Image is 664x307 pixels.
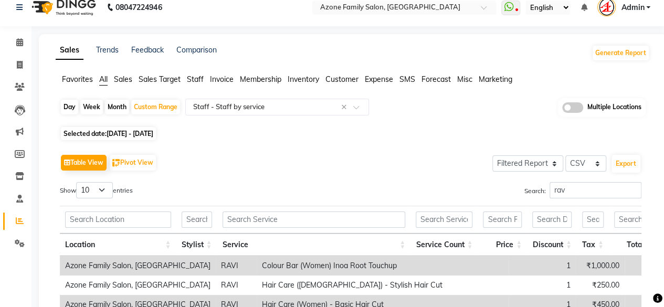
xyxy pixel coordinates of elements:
[114,75,132,84] span: Sales
[593,46,649,60] button: Generate Report
[577,234,609,256] th: Tax: activate to sort column ascending
[582,211,604,228] input: Search Tax
[216,256,257,276] td: RAVI
[223,211,406,228] input: Search Service
[176,45,217,55] a: Comparison
[621,2,644,13] span: Admin
[60,234,176,256] th: Location: activate to sort column ascending
[341,102,350,113] span: Clear all
[609,234,658,256] th: Total: activate to sort column ascending
[479,75,512,84] span: Marketing
[176,234,217,256] th: Stylist: activate to sort column ascending
[421,75,451,84] span: Forecast
[96,45,119,55] a: Trends
[139,75,181,84] span: Sales Target
[410,234,478,256] th: Service Count: activate to sort column ascending
[110,155,156,171] button: Pivot View
[478,234,527,256] th: Price: activate to sort column ascending
[257,256,509,276] td: Colour Bar (Women) Inoa Root Touchup
[99,75,108,84] span: All
[182,211,212,228] input: Search Stylist
[61,155,107,171] button: Table View
[509,276,576,295] td: 1
[524,182,641,198] label: Search:
[457,75,472,84] span: Misc
[61,100,78,114] div: Day
[399,75,415,84] span: SMS
[112,159,120,167] img: pivot.png
[614,211,653,228] input: Search Total
[210,75,234,84] span: Invoice
[107,130,153,137] span: [DATE] - [DATE]
[216,276,257,295] td: RAVI
[527,234,577,256] th: Discount: activate to sort column ascending
[76,182,113,198] select: Showentries
[550,182,641,198] input: Search:
[131,45,164,55] a: Feedback
[365,75,393,84] span: Expense
[612,155,640,173] button: Export
[240,75,281,84] span: Membership
[60,256,216,276] td: Azone Family Salon, [GEOGRAPHIC_DATA]
[532,211,572,228] input: Search Discount
[587,102,641,113] span: Multiple Locations
[576,256,625,276] td: ₹1,000.00
[65,211,171,228] input: Search Location
[105,100,129,114] div: Month
[483,211,522,228] input: Search Price
[62,75,93,84] span: Favorites
[217,234,411,256] th: Service: activate to sort column ascending
[56,41,83,60] a: Sales
[288,75,319,84] span: Inventory
[60,276,216,295] td: Azone Family Salon, [GEOGRAPHIC_DATA]
[131,100,180,114] div: Custom Range
[61,127,156,140] span: Selected date:
[80,100,103,114] div: Week
[509,256,576,276] td: 1
[325,75,359,84] span: Customer
[187,75,204,84] span: Staff
[416,211,472,228] input: Search Service Count
[257,276,509,295] td: Hair Care ([DEMOGRAPHIC_DATA]) - Stylish Hair Cut
[60,182,133,198] label: Show entries
[576,276,625,295] td: ₹250.00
